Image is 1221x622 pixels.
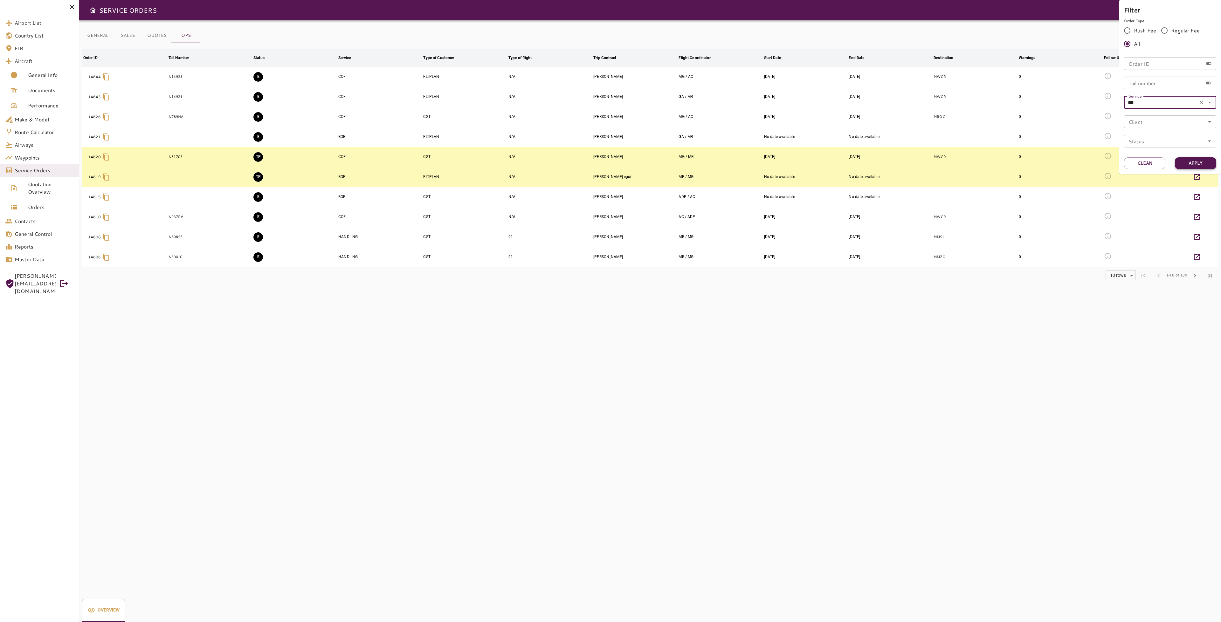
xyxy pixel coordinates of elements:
[1124,157,1165,169] button: Clean
[1197,98,1206,107] button: Clear
[1134,40,1140,48] span: All
[1175,157,1216,169] button: Apply
[1134,27,1156,34] span: Rush Fee
[1205,98,1214,107] button: Open
[1205,137,1214,146] button: Open
[1128,93,1142,99] label: Service
[1205,117,1214,126] button: Open
[1124,18,1216,24] p: Order Type
[1124,24,1216,51] div: rushFeeOrder
[1171,27,1200,34] span: Regular Fee
[1124,5,1216,15] h6: Filter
